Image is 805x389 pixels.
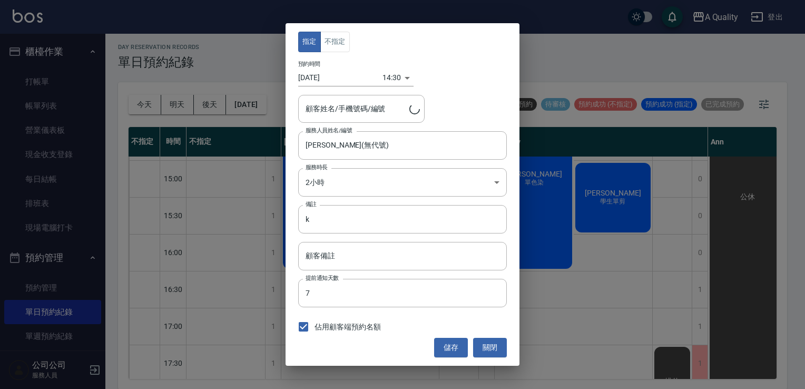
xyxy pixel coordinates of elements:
span: 佔用顧客端預約名額 [315,322,381,333]
label: 預約時間 [298,60,320,68]
button: 指定 [298,32,321,52]
label: 服務時長 [306,163,328,171]
label: 服務人員姓名/編號 [306,127,352,134]
input: Choose date, selected date is 2025-09-08 [298,69,382,86]
button: 儲存 [434,338,468,357]
button: 關閉 [473,338,507,357]
label: 提前通知天數 [306,274,339,282]
div: 2小時 [298,168,507,197]
button: 不指定 [320,32,350,52]
div: 14:30 [382,69,401,86]
label: 備註 [306,200,317,208]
